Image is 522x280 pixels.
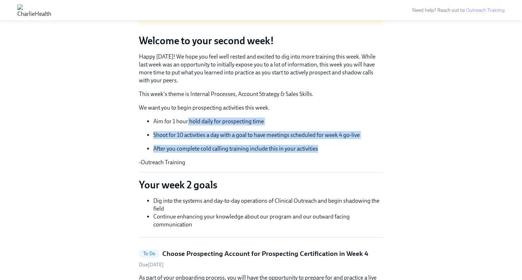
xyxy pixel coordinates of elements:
p: Shoot for 10 activities a day with a goal to have meetings scheduled for week 4 go-live [153,131,383,139]
p: Happy [DATE]! We hope you feel well rested and excited to dig into more training this week. While... [139,53,383,84]
p: Aim for 1 hour hold daily for prospecting time [153,118,383,125]
img: CharlieHealth [17,4,51,16]
p: This week's theme is Internal Processes, Account Strategy & Sales Skills. [139,90,383,98]
p: -Outreach Training [139,159,383,166]
li: Dig into the systems and day-to-day operations of Clinical Outreach and begin shadowing the field [153,197,383,213]
h3: Welcome to your second week! [139,34,383,47]
h5: Choose Prospecting Account for Prospecting Certification in Week 4 [162,249,368,258]
span: To Do [139,251,159,256]
p: Your week 2 goals [139,178,383,191]
p: We want you to begin prospecting activities this week. [139,104,383,112]
a: Outreach Training [466,7,505,13]
a: To DoChoose Prospecting Account for Prospecting Certification in Week 4Due[DATE] [139,249,383,268]
span: Tuesday, August 12th 2025, 7:00 am [139,262,164,268]
p: After you complete cold calling training include this in your activities [153,145,383,153]
span: Need help? Reach out to [412,7,505,13]
li: Continue enhancing your knowledge about our program and our outward facing communication [153,213,383,229]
